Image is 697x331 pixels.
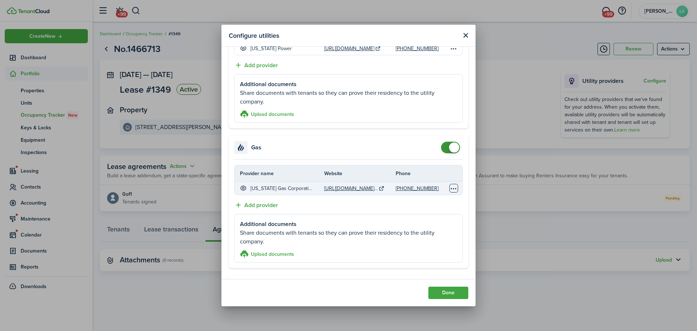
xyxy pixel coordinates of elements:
[324,170,396,177] th: Website
[428,287,468,299] button: Done
[240,229,457,246] p: Share documents with tenants so they can prove their residency to the utility company.
[235,170,324,177] th: Provider name
[250,185,313,192] p: [US_STATE] Gas Corporation
[396,170,449,177] th: Phone
[396,45,439,52] a: [PHONE_NUMBER]
[449,44,458,53] button: Open menu
[250,45,292,52] p: [US_STATE] Power
[324,45,374,52] a: [URL][DOMAIN_NAME]
[240,220,457,229] p: Additional documents
[240,80,457,89] p: Additional documents
[251,250,294,258] h3: Upload documents
[324,185,378,192] a: [URL][DOMAIN_NAME][US_STATE]
[240,89,457,106] p: Share documents with tenants so they can prove their residency to the utility company.
[396,185,439,192] a: [PHONE_NUMBER]
[251,110,294,118] h3: Upload documents
[449,184,458,193] button: Open menu
[251,143,261,152] h4: Gas
[461,31,470,40] button: Close modal
[229,28,279,43] modal-title: Configure utilities
[234,61,278,70] button: Add provider
[234,201,278,210] button: Add provider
